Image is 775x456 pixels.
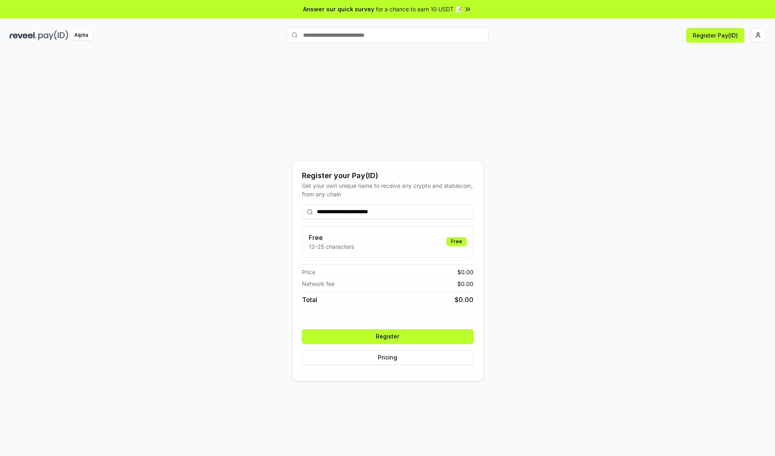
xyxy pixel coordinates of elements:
[302,170,473,181] div: Register your Pay(ID)
[686,28,744,42] button: Register Pay(ID)
[302,268,315,276] span: Price
[303,5,374,13] span: Answer our quick survey
[302,295,317,305] span: Total
[455,295,473,305] span: $ 0.00
[302,350,473,365] button: Pricing
[446,237,467,246] div: Free
[309,242,354,251] p: 13-25 characters
[376,5,462,13] span: for a chance to earn 10 USDT 📝
[302,181,473,198] div: Get your own unique name to receive any crypto and stablecoin, from any chain
[302,279,335,288] span: Network fee
[10,30,37,40] img: reveel_dark
[70,30,92,40] div: Alpha
[302,329,473,344] button: Register
[457,279,473,288] span: $ 0.00
[309,233,354,242] h3: Free
[457,268,473,276] span: $ 0.00
[38,30,68,40] img: pay_id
